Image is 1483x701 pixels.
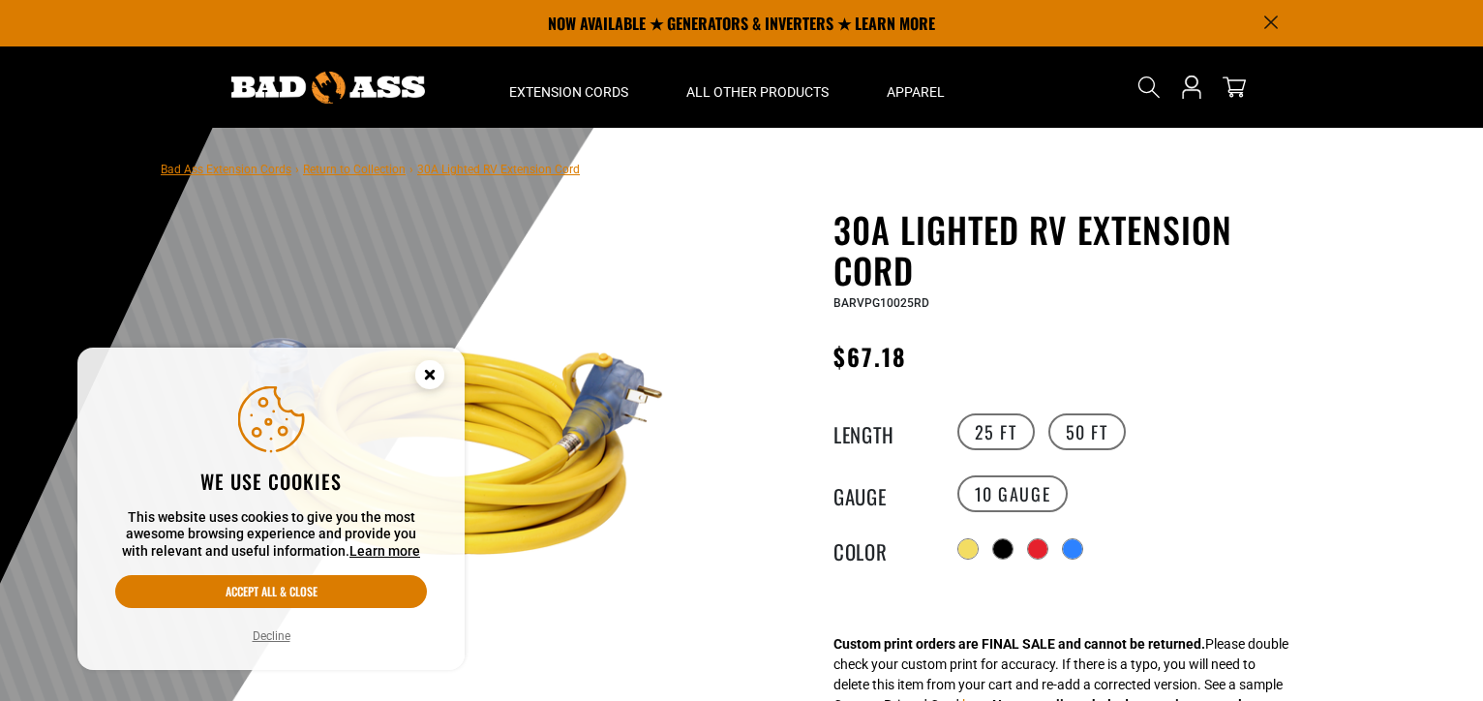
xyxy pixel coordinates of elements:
[161,157,580,180] nav: breadcrumbs
[833,419,930,444] legend: Length
[1048,413,1126,450] label: 50 FT
[957,475,1069,512] label: 10 Gauge
[509,83,628,101] span: Extension Cords
[858,46,974,128] summary: Apparel
[833,209,1308,290] h1: 30A Lighted RV Extension Cord
[303,163,406,176] a: Return to Collection
[957,413,1035,450] label: 25 FT
[833,481,930,506] legend: Gauge
[417,163,580,176] span: 30A Lighted RV Extension Cord
[833,339,907,374] span: $67.18
[115,575,427,608] button: Accept all & close
[161,163,291,176] a: Bad Ass Extension Cords
[349,543,420,559] a: Learn more
[686,83,829,101] span: All Other Products
[247,626,296,646] button: Decline
[77,348,465,671] aside: Cookie Consent
[115,469,427,494] h2: We use cookies
[231,72,425,104] img: Bad Ass Extension Cords
[1134,72,1165,103] summary: Search
[887,83,945,101] span: Apparel
[218,213,684,680] img: yellow
[833,536,930,562] legend: Color
[833,296,929,310] span: BARVPG10025RD
[480,46,657,128] summary: Extension Cords
[833,636,1205,652] strong: Custom print orders are FINAL SALE and cannot be returned.
[409,163,413,176] span: ›
[115,509,427,561] p: This website uses cookies to give you the most awesome browsing experience and provide you with r...
[657,46,858,128] summary: All Other Products
[295,163,299,176] span: ›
